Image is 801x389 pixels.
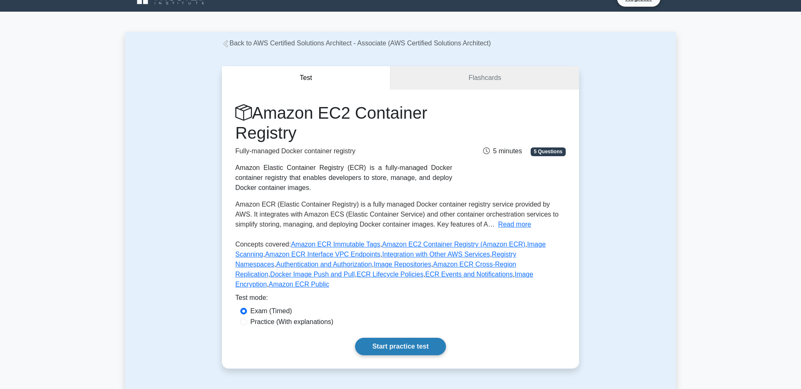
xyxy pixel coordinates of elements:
button: Read more [498,219,531,229]
a: Docker Image Push and Pull [270,271,355,278]
a: Amazon ECR Immutable Tags [291,241,380,248]
p: Fully-managed Docker container registry [235,146,452,156]
div: Test mode: [235,293,566,306]
a: Image Repositories [374,261,431,268]
a: ECR Events and Notifications [425,271,513,278]
a: Start practice test [355,338,446,355]
span: 5 Questions [531,147,566,156]
a: Flashcards [390,66,579,90]
h1: Amazon EC2 Container Registry [235,103,452,143]
a: Authentication and Authorization [276,261,372,268]
a: Amazon EC2 Container Registry (Amazon ECR) [382,241,525,248]
span: Amazon ECR (Elastic Container Registry) is a fully managed Docker container registry service prov... [235,201,559,228]
p: Concepts covered: , , , , , , , , , , , , , [235,239,566,293]
button: Test [222,66,390,90]
label: Exam (Timed) [250,306,292,316]
span: 5 minutes [483,147,522,155]
a: ECR Lifecycle Policies [357,271,423,278]
a: Back to AWS Certified Solutions Architect - Associate (AWS Certified Solutions Architect) [222,40,491,47]
div: Amazon Elastic Container Registry (ECR) is a fully-managed Docker container registry that enables... [235,163,452,193]
a: Amazon ECR Interface VPC Endpoints [265,251,380,258]
a: Amazon ECR Public [269,281,329,288]
label: Practice (With explanations) [250,317,333,327]
a: Integration with Other AWS Services [382,251,490,258]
